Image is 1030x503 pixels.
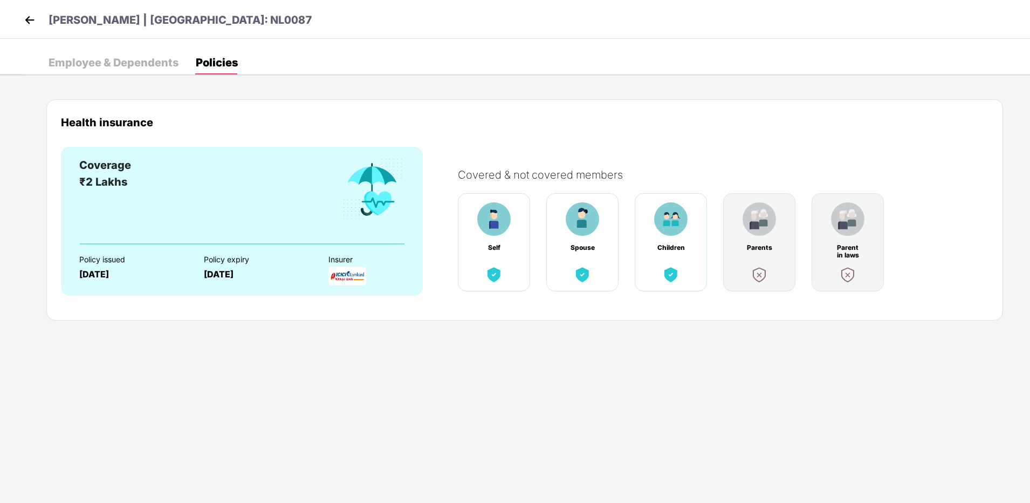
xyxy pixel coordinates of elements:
img: benefitCardImg [661,265,681,284]
img: benefitCardImg [477,202,511,236]
img: InsurerLogo [328,267,366,286]
img: benefitCardImg [831,202,864,236]
div: Health insurance [61,116,988,128]
div: [DATE] [204,269,310,280]
div: [DATE] [79,269,185,280]
img: benefitCardImg [750,265,769,284]
img: benefitCardImg [654,202,688,236]
img: benefitCardImg [484,265,504,284]
img: benefitCardImg [838,265,857,284]
div: Policies [196,57,238,68]
div: Self [480,244,508,251]
div: Children [657,244,685,251]
div: Covered & not covered members [458,168,999,181]
div: Parents [745,244,773,251]
div: Policy issued [79,255,185,264]
div: Employee & Dependents [49,57,178,68]
div: Insurer [328,255,434,264]
img: benefitCardImg [573,265,592,284]
p: [PERSON_NAME] | [GEOGRAPHIC_DATA]: NL0087 [49,12,312,29]
img: benefitCardImg [743,202,776,236]
div: Policy expiry [204,255,310,264]
div: Spouse [568,244,596,251]
img: back [22,12,38,28]
div: Coverage [79,157,131,174]
img: benefitCardImg [566,202,599,236]
div: Parent in laws [834,244,862,251]
span: ₹2 Lakhs [79,175,127,188]
img: benefitCardImg [341,157,404,222]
